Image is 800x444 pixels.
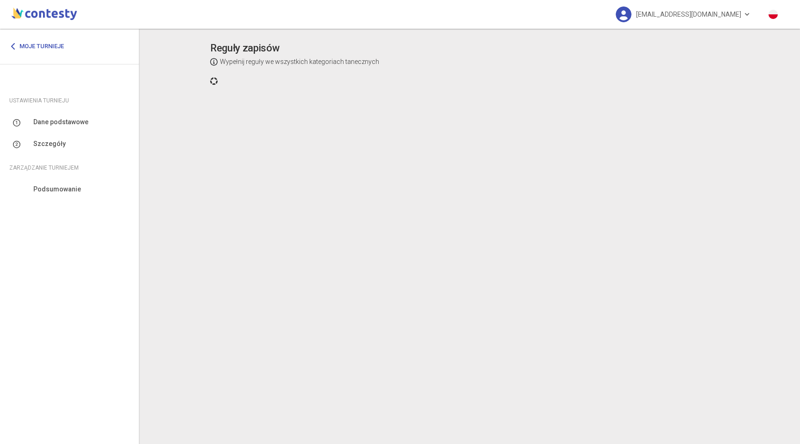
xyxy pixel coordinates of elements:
a: Moje turnieje [9,38,71,55]
span: Dane podstawowe [33,117,88,127]
img: number-2 [13,140,20,148]
div: Ustawienia turnieju [9,95,130,106]
span: Podsumowanie [33,184,81,194]
app-title: settings-submission-rules.title [210,40,729,67]
p: Wypełnij reguły we wszystkich kategoriach tanecznych [210,57,379,67]
span: Szczegóły [33,139,66,149]
img: number-1 [13,119,20,127]
img: info-dark [210,58,218,66]
span: [EMAIL_ADDRESS][DOMAIN_NAME] [636,5,741,24]
span: Zarządzanie turniejem [9,163,79,173]
h3: Reguły zapisów [210,40,379,57]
